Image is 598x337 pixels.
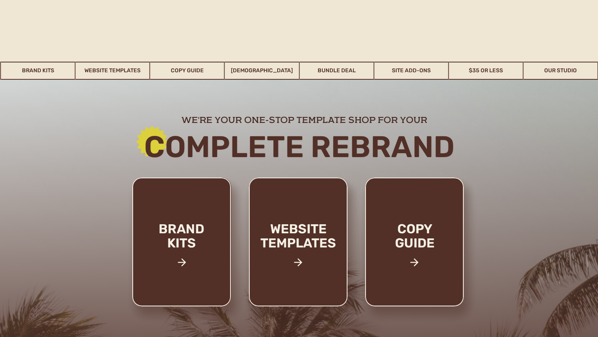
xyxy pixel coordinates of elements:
[225,62,299,80] a: [DEMOGRAPHIC_DATA]
[449,62,523,80] a: $35 or Less
[87,131,512,163] h2: Complete rebrand
[300,62,373,80] a: Bundle Deal
[150,62,224,80] a: Copy Guide
[523,62,597,80] a: Our Studio
[76,62,150,80] a: Website Templates
[126,114,483,124] h2: we're your one-stop template shop for your
[247,222,350,267] a: website templates
[148,222,215,272] a: brand kits
[379,222,451,277] a: copy guide
[1,62,75,80] a: Brand Kits
[374,62,448,80] a: Site Add-Ons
